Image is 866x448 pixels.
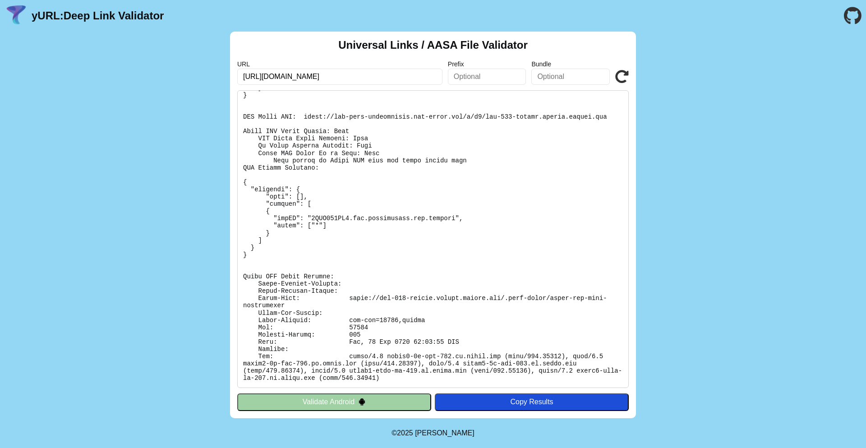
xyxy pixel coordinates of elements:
[32,9,164,22] a: yURL:Deep Link Validator
[237,69,442,85] input: Required
[5,4,28,28] img: yURL Logo
[448,60,526,68] label: Prefix
[448,69,526,85] input: Optional
[397,429,413,437] span: 2025
[237,60,442,68] label: URL
[237,90,629,388] pre: Lorem ipsu do: sitam://con-149-adipis.elitse.doeius.tem/.inci-utlab/etdol-mag-aliq-enimadminim Ve...
[338,39,528,51] h2: Universal Links / AASA File Validator
[415,429,474,437] a: Michael Ibragimchayev's Personal Site
[439,398,624,406] div: Copy Results
[531,69,610,85] input: Optional
[435,393,629,411] button: Copy Results
[358,398,366,406] img: droidIcon.svg
[531,60,610,68] label: Bundle
[237,393,431,411] button: Validate Android
[392,418,474,448] footer: ©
